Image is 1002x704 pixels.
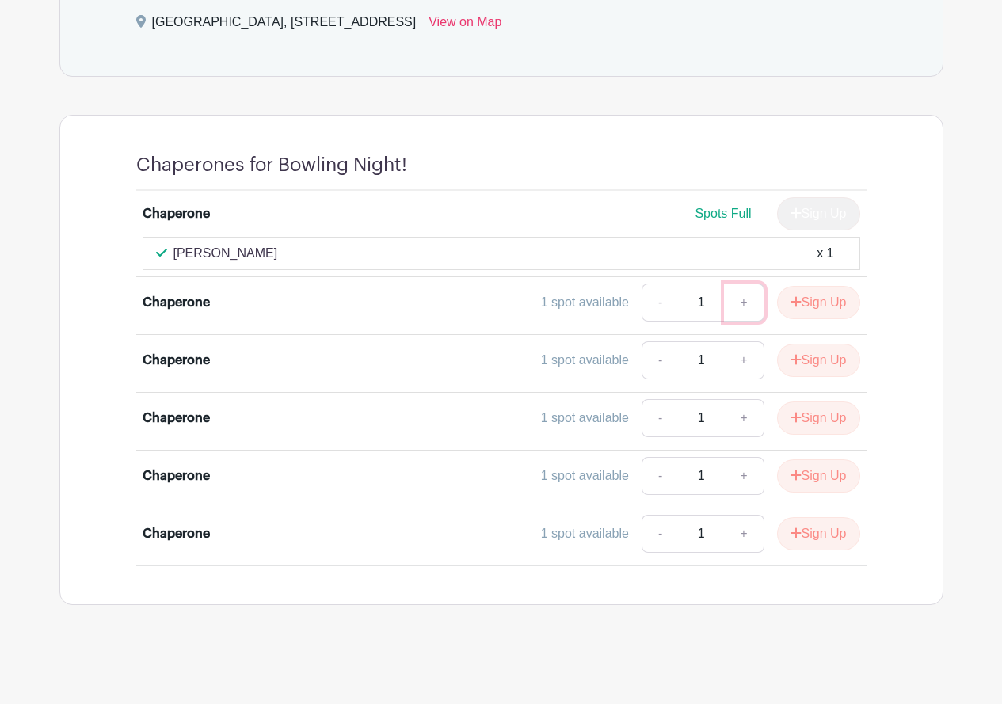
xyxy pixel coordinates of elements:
button: Sign Up [777,517,860,550]
a: + [724,284,764,322]
div: 1 spot available [541,293,629,312]
a: View on Map [429,13,501,38]
button: Sign Up [777,401,860,435]
div: 1 spot available [541,409,629,428]
p: [PERSON_NAME] [173,244,278,263]
div: Chaperone [143,466,210,485]
div: Chaperone [143,293,210,312]
div: Chaperone [143,351,210,370]
a: - [642,284,678,322]
button: Sign Up [777,344,860,377]
div: x 1 [817,244,833,263]
a: - [642,515,678,553]
div: 1 spot available [541,466,629,485]
a: + [724,457,764,495]
h4: Chaperones for Bowling Night! [136,154,407,177]
div: Chaperone [143,524,210,543]
a: + [724,341,764,379]
span: Spots Full [695,207,751,220]
button: Sign Up [777,286,860,319]
div: 1 spot available [541,351,629,370]
a: - [642,457,678,495]
div: Chaperone [143,409,210,428]
a: - [642,399,678,437]
div: [GEOGRAPHIC_DATA], [STREET_ADDRESS] [152,13,417,38]
div: 1 spot available [541,524,629,543]
div: Chaperone [143,204,210,223]
button: Sign Up [777,459,860,493]
a: + [724,515,764,553]
a: + [724,399,764,437]
a: - [642,341,678,379]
